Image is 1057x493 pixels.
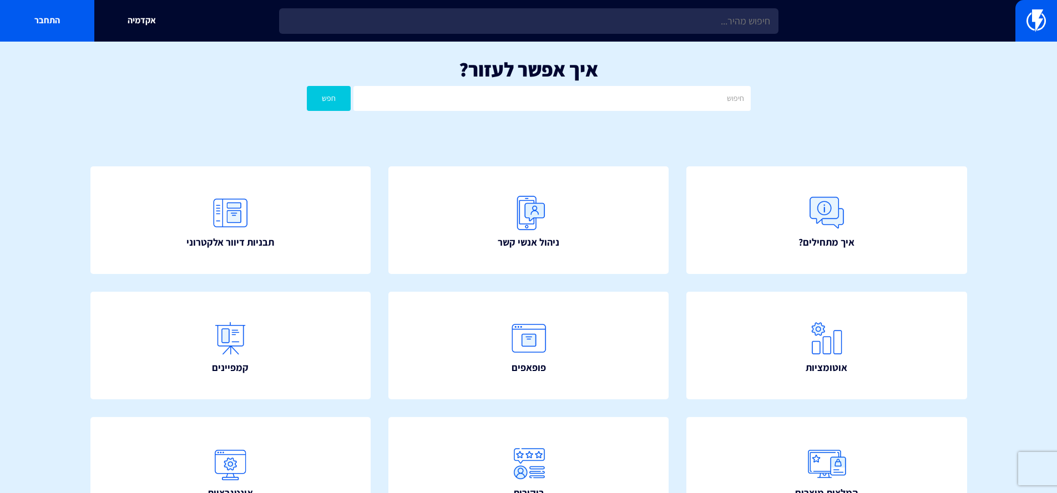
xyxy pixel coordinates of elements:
span: תבניות דיוור אלקטרוני [186,235,274,250]
span: פופאפים [512,360,546,375]
input: חיפוש מהיר... [279,8,778,34]
a: ניהול אנשי קשר [388,166,669,275]
span: ניהול אנשי קשר [498,235,559,250]
a: פופאפים [388,292,669,400]
input: חיפוש [353,86,750,111]
span: אוטומציות [806,360,847,375]
h1: איך אפשר לעזור? [17,58,1040,80]
button: חפש [307,86,351,111]
a: קמפיינים [90,292,371,400]
a: איך מתחילים? [686,166,967,275]
a: אוטומציות [686,292,967,400]
span: איך מתחילים? [798,235,854,250]
a: תבניות דיוור אלקטרוני [90,166,371,275]
span: קמפיינים [212,360,249,375]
